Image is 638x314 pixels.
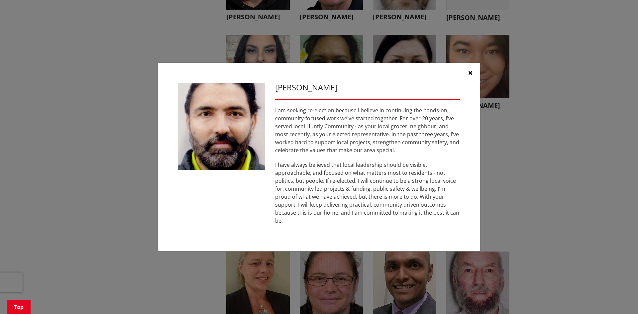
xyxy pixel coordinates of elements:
img: WO-B-HU__SANDHU_J__L6BKv [178,83,265,170]
p: I have always believed that local leadership should be visible, approachable, and focused on what... [275,161,460,225]
h3: [PERSON_NAME] [275,83,460,92]
iframe: Messenger Launcher [607,286,631,310]
p: I am seeking re-election because I believe in continuing the hands-on, community-focused work we'... [275,106,460,154]
a: Top [7,300,31,314]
